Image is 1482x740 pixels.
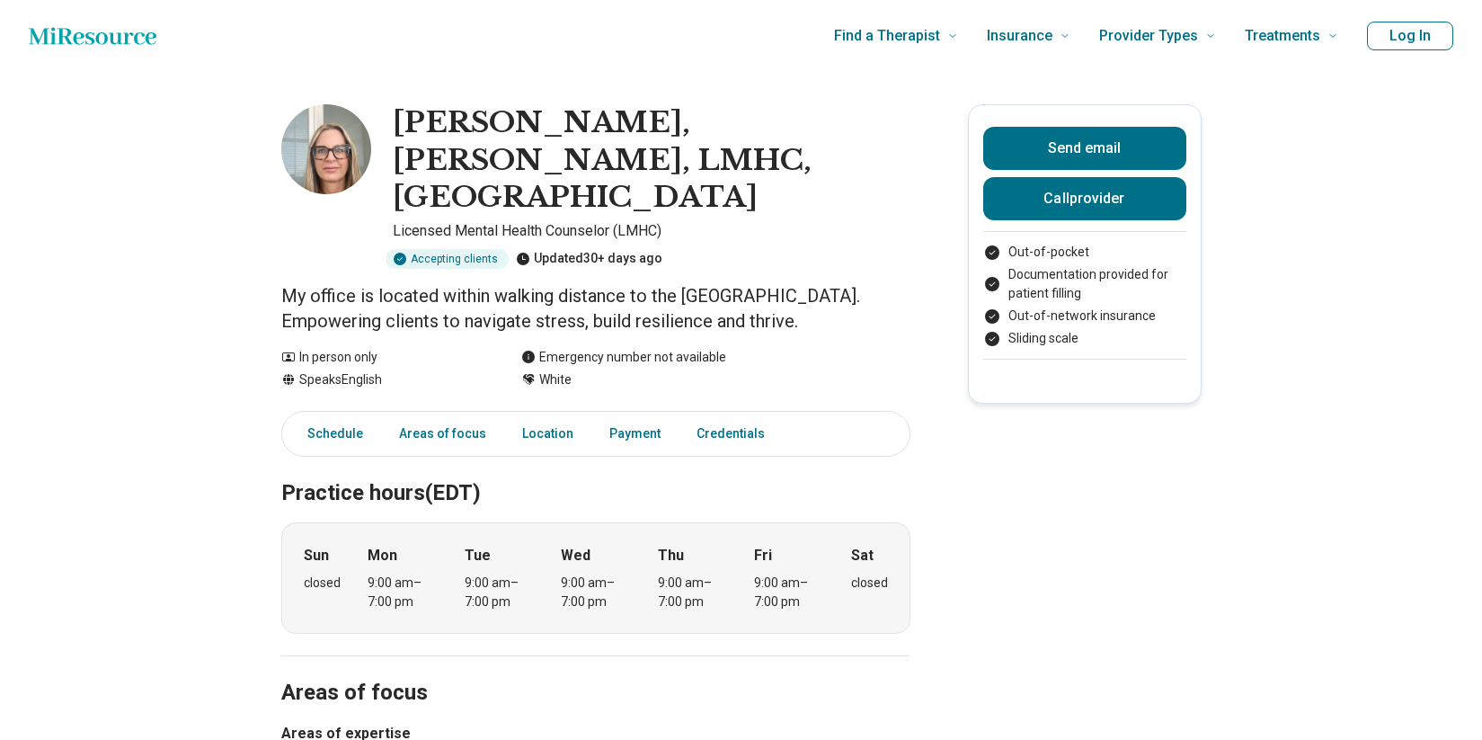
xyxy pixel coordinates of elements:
[368,574,437,611] div: 9:00 am – 7:00 pm
[539,370,572,389] span: White
[368,545,397,566] strong: Mon
[281,370,485,389] div: Speaks English
[521,348,726,367] div: Emergency number not available
[393,220,910,242] p: Licensed Mental Health Counselor (LMHC)
[658,545,684,566] strong: Thu
[465,574,534,611] div: 9:00 am – 7:00 pm
[834,23,940,49] span: Find a Therapist
[281,283,910,334] p: My office is located within walking distance to the [GEOGRAPHIC_DATA]. Empowering clients to navi...
[1367,22,1453,50] button: Log In
[983,127,1186,170] button: Send email
[281,522,910,634] div: When does the program meet?
[1099,23,1198,49] span: Provider Types
[29,18,156,54] a: Home page
[561,574,630,611] div: 9:00 am – 7:00 pm
[599,415,671,452] a: Payment
[851,574,888,593] div: closed
[281,348,485,367] div: In person only
[983,307,1186,325] li: Out-of-network insurance
[851,545,874,566] strong: Sat
[386,249,509,269] div: Accepting clients
[281,435,910,509] h2: Practice hours (EDT)
[281,635,910,709] h2: Areas of focus
[388,415,497,452] a: Areas of focus
[511,415,584,452] a: Location
[561,545,590,566] strong: Wed
[1245,23,1320,49] span: Treatments
[754,545,772,566] strong: Fri
[987,23,1052,49] span: Insurance
[393,104,910,217] h1: [PERSON_NAME], [PERSON_NAME], LMHC, [GEOGRAPHIC_DATA]
[983,243,1186,262] li: Out-of-pocket
[983,265,1186,303] li: Documentation provided for patient filling
[983,329,1186,348] li: Sliding scale
[286,415,374,452] a: Schedule
[658,574,727,611] div: 9:00 am – 7:00 pm
[686,415,786,452] a: Credentials
[281,104,371,194] img: Jennifer Pankow-Martinez, EdS, LMHC, PA, Licensed Mental Health Counselor (LMHC)
[304,574,341,593] div: closed
[465,545,491,566] strong: Tue
[754,574,823,611] div: 9:00 am – 7:00 pm
[516,249,662,269] div: Updated 30+ days ago
[983,243,1186,348] ul: Payment options
[983,177,1186,220] button: Callprovider
[304,545,329,566] strong: Sun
